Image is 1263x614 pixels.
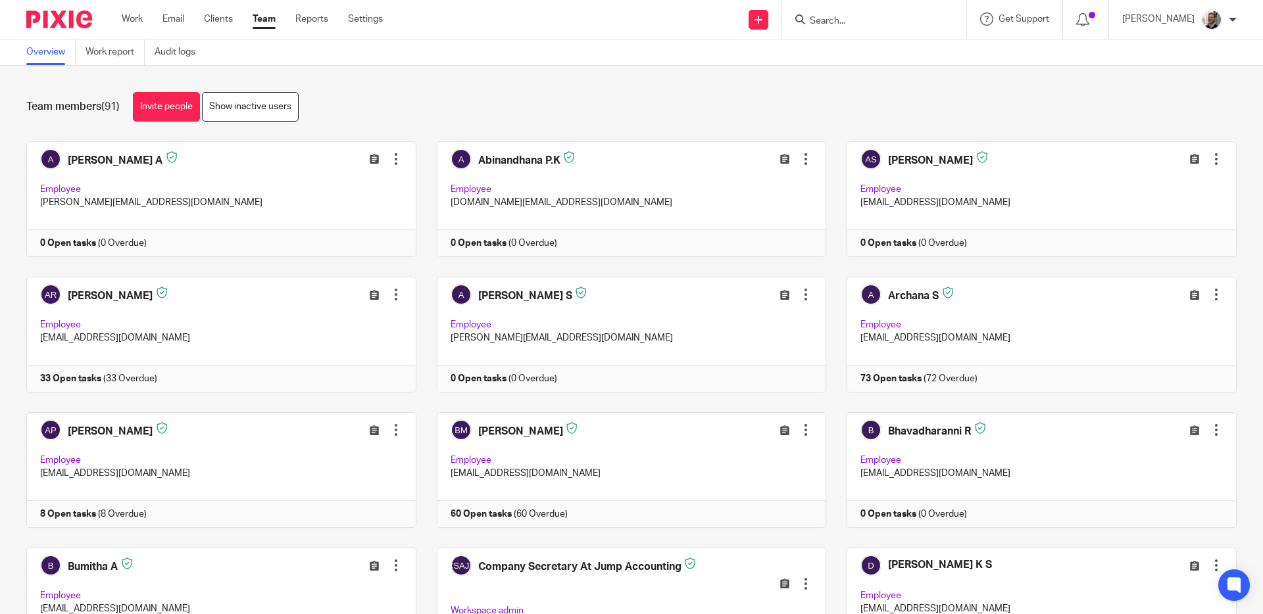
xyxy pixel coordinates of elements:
[155,39,205,65] a: Audit logs
[253,12,276,26] a: Team
[26,39,76,65] a: Overview
[808,16,927,28] input: Search
[1122,12,1195,26] p: [PERSON_NAME]
[348,12,383,26] a: Settings
[133,92,200,122] a: Invite people
[295,12,328,26] a: Reports
[204,12,233,26] a: Clients
[202,92,299,122] a: Show inactive users
[162,12,184,26] a: Email
[999,14,1049,24] span: Get Support
[86,39,145,65] a: Work report
[1201,9,1222,30] img: Matt%20Circle.png
[26,11,92,28] img: Pixie
[101,101,120,112] span: (91)
[122,12,143,26] a: Work
[26,100,120,114] h1: Team members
